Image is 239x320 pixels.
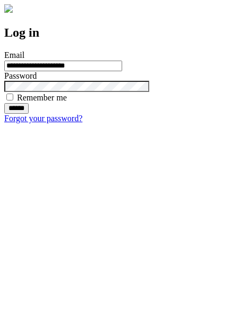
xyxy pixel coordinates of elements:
label: Password [4,71,37,80]
label: Email [4,50,24,60]
label: Remember me [17,93,67,102]
h2: Log in [4,26,235,40]
img: logo-4e3dc11c47720685a147b03b5a06dd966a58ff35d612b21f08c02c0306f2b779.png [4,4,13,13]
a: Forgot your password? [4,114,82,123]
